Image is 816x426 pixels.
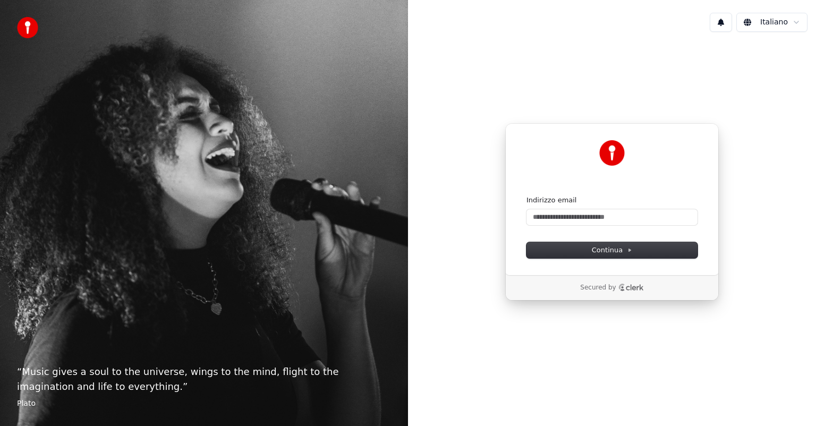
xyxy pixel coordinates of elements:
[580,284,616,292] p: Secured by
[526,242,698,258] button: Continua
[17,17,38,38] img: youka
[17,364,391,394] p: “ Music gives a soul to the universe, wings to the mind, flight to the imagination and life to ev...
[17,398,391,409] footer: Plato
[599,140,625,166] img: Youka
[526,195,576,205] label: Indirizzo email
[618,284,644,291] a: Clerk logo
[592,245,632,255] span: Continua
